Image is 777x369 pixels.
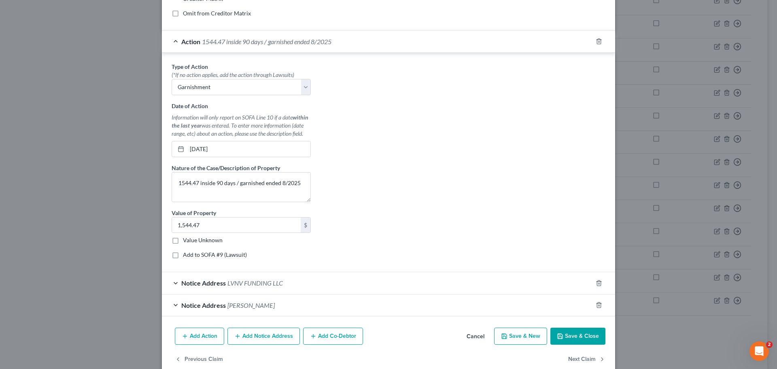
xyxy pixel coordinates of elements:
[749,341,769,361] iframe: Intercom live chat
[550,328,605,345] button: Save & Close
[172,113,311,138] div: Information will only report on SOFA Line 10 if a date was entered. To enter more information (da...
[172,114,308,129] strong: within the last year
[303,328,363,345] button: Add Co-Debtor
[181,38,200,45] span: Action
[227,279,283,287] span: LVNV FUNDING LLC
[172,209,216,217] label: Value of Property
[202,38,331,45] span: 1544.47 inside 90 days / garnished ended 8/2025
[172,164,280,172] label: Nature of the Case/Description of Property
[301,218,310,233] div: $
[183,10,251,17] span: Omit from Creditor Matrix
[172,218,301,233] input: 0.00
[175,351,223,368] button: Previous Claim
[494,328,547,345] button: Save & New
[227,301,275,309] span: [PERSON_NAME]
[181,279,226,287] span: Notice Address
[183,251,247,259] label: Add to SOFA #9 (Lawsuit)
[183,236,223,244] label: Value Unknown
[172,63,208,70] span: Type of Action
[181,301,226,309] span: Notice Address
[460,328,491,345] button: Cancel
[187,141,310,157] input: MM/DD/YYYY
[568,351,605,368] button: Next Claim
[766,341,773,348] span: 2
[227,328,300,345] button: Add Notice Address
[172,102,208,110] label: Date of Action
[175,328,224,345] button: Add Action
[172,71,311,79] div: (*If no action applies, add the action through Lawsuits)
